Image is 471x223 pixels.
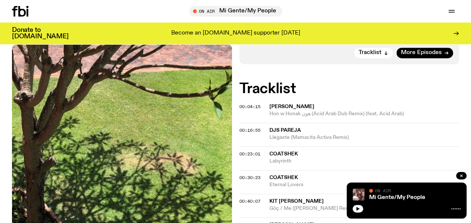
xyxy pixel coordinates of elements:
span: coatshek [269,151,298,157]
span: On Air [375,188,391,193]
button: 00:40:07 [239,199,260,203]
span: [PERSON_NAME] [269,104,314,109]
span: 00:04:15 [239,104,260,110]
span: 00:40:07 [239,198,260,204]
button: Tracklist [354,48,393,58]
span: coatshek [269,175,298,180]
span: Eternal Lovers [269,181,459,188]
a: More Episodes [396,48,453,58]
a: Mi Gente/My People [369,194,425,200]
span: DJs Pareja [269,128,301,133]
span: 00:23:01 [239,151,260,157]
h2: Tracklist [239,82,459,96]
span: Labyrinth [269,158,459,165]
button: 00:23:01 [239,152,260,156]
span: Tracklist [359,50,381,56]
span: Kit [PERSON_NAME] [269,199,324,204]
h3: Donate to [DOMAIN_NAME] [12,27,69,40]
span: Göç / Me ([PERSON_NAME] Remix) (feat. [PERSON_NAME]) [269,205,459,212]
button: On AirMi Gente/My People [189,6,282,17]
button: 00:30:23 [239,176,260,180]
span: More Episodes [401,50,442,56]
span: Hon w Honak هون (Acid Arab Dub Remix) (feat. Acid Arab) [269,110,459,118]
span: 00:30:23 [239,175,260,181]
p: Become an [DOMAIN_NAME] supporter [DATE] [171,30,300,37]
span: 00:16:55 [239,127,260,133]
button: 00:04:15 [239,105,260,109]
span: Llegaste (Mamacita Activa Remix) [269,134,459,141]
button: 00:16:55 [239,128,260,133]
